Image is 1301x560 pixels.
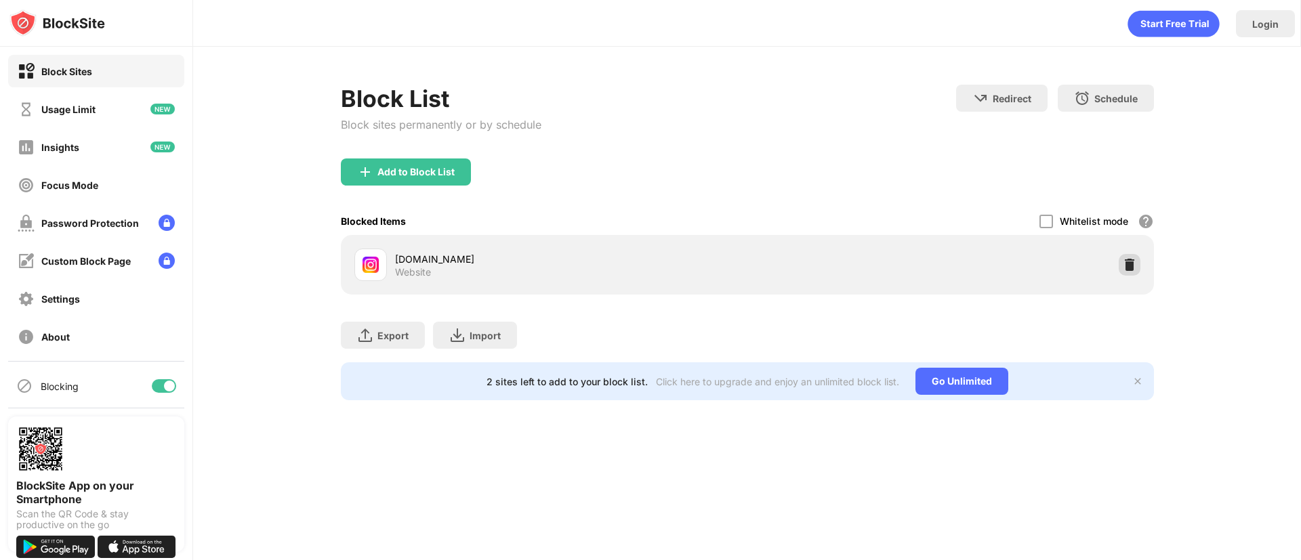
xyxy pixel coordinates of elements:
[915,368,1008,395] div: Go Unlimited
[159,215,175,231] img: lock-menu.svg
[18,177,35,194] img: focus-off.svg
[395,266,431,278] div: Website
[18,290,35,307] img: settings-off.svg
[16,378,33,394] img: blocking-icon.svg
[1252,18,1279,30] div: Login
[363,257,379,273] img: favicons
[41,293,80,305] div: Settings
[1094,93,1138,104] div: Schedule
[41,217,139,229] div: Password Protection
[377,330,409,341] div: Export
[150,104,175,114] img: new-icon.svg
[377,167,455,177] div: Add to Block List
[1128,10,1220,37] div: animation
[41,104,96,115] div: Usage Limit
[16,509,176,530] div: Scan the QR Code & stay productive on the go
[41,255,131,267] div: Custom Block Page
[395,252,747,266] div: [DOMAIN_NAME]
[1060,215,1128,227] div: Whitelist mode
[41,407,110,430] div: Sync with other devices
[41,142,79,153] div: Insights
[41,331,70,343] div: About
[18,101,35,118] img: time-usage-off.svg
[159,253,175,269] img: lock-menu.svg
[470,330,501,341] div: Import
[341,215,406,227] div: Blocked Items
[1132,376,1143,387] img: x-button.svg
[18,253,35,270] img: customize-block-page-off.svg
[341,85,541,112] div: Block List
[16,425,65,473] img: options-page-qr-code.png
[16,479,176,506] div: BlockSite App on your Smartphone
[41,381,79,392] div: Blocking
[41,66,92,77] div: Block Sites
[18,139,35,156] img: insights-off.svg
[9,9,105,37] img: logo-blocksite.svg
[993,93,1031,104] div: Redirect
[98,536,176,558] img: download-on-the-app-store.svg
[41,179,98,191] div: Focus Mode
[656,376,899,387] div: Click here to upgrade and enjoy an unlimited block list.
[150,142,175,152] img: new-icon.svg
[16,536,95,558] img: get-it-on-google-play.svg
[487,376,648,387] div: 2 sites left to add to your block list.
[341,118,541,131] div: Block sites permanently or by schedule
[18,328,35,345] img: about-off.svg
[18,215,35,232] img: password-protection-off.svg
[18,63,35,80] img: block-on.svg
